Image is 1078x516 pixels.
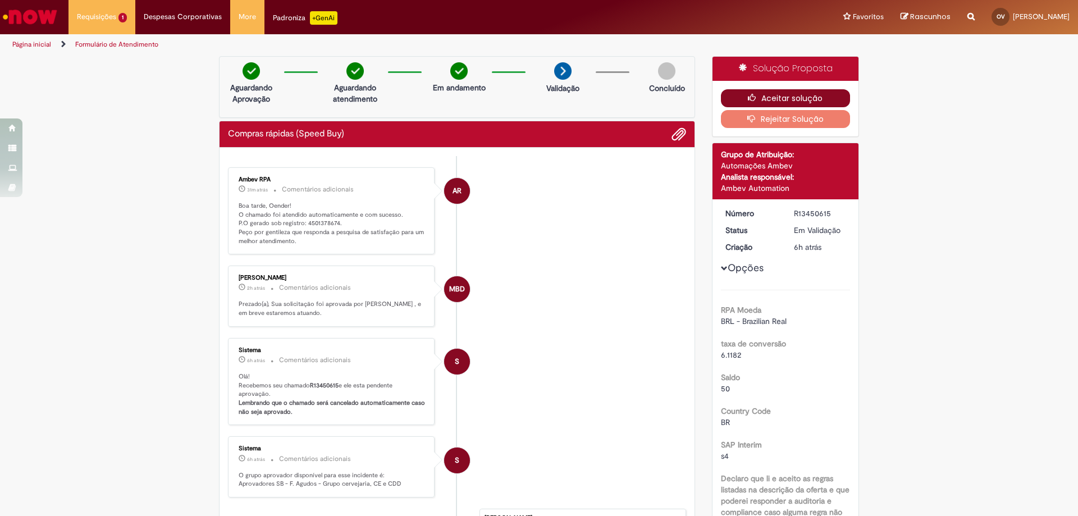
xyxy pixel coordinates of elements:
div: Sistema [239,347,426,354]
dt: Número [717,208,786,219]
p: Olá! Recebemos seu chamado e ele esta pendente aprovação. [239,372,426,417]
img: check-circle-green.png [243,62,260,80]
img: ServiceNow [1,6,59,28]
small: Comentários adicionais [279,283,351,293]
p: Boa tarde, Oender! O chamado foi atendido automaticamente e com sucesso. P.O gerado sob registro:... [239,202,426,246]
span: S [455,447,459,474]
span: S [455,348,459,375]
img: img-circle-grey.png [658,62,675,80]
p: Validação [546,83,579,94]
button: Adicionar anexos [672,127,686,141]
div: Mauricio Brum Dos Santos [444,276,470,302]
p: Concluído [649,83,685,94]
span: Despesas Corporativas [144,11,222,22]
time: 27/08/2025 11:24:04 [247,285,265,291]
small: Comentários adicionais [282,185,354,194]
time: 27/08/2025 07:29:31 [247,357,265,364]
p: +GenAi [310,11,337,25]
div: Grupo de Atribuição: [721,149,851,160]
span: 50 [721,383,730,394]
div: Automações Ambev [721,160,851,171]
time: 27/08/2025 07:29:28 [247,456,265,463]
p: Aguardando Aprovação [224,82,278,104]
dt: Criação [717,241,786,253]
b: Lembrando que o chamado será cancelado automaticamente caso não seja aprovado. [239,399,427,416]
div: Ambev RPA [239,176,426,183]
a: Página inicial [12,40,51,49]
div: Solução Proposta [712,57,859,81]
b: RPA Moeda [721,305,761,315]
span: 6h atrás [794,242,821,252]
time: 27/08/2025 12:57:36 [247,186,268,193]
a: Formulário de Atendimento [75,40,158,49]
span: 6h atrás [247,456,265,463]
span: 6.1182 [721,350,741,360]
span: BR [721,417,730,427]
span: 6h atrás [247,357,265,364]
div: Padroniza [273,11,337,25]
span: Favoritos [853,11,884,22]
div: Ambev Automation [721,182,851,194]
ul: Trilhas de página [8,34,710,55]
div: 27/08/2025 07:29:19 [794,241,846,253]
span: OV [997,13,1005,20]
time: 27/08/2025 07:29:19 [794,242,821,252]
div: Analista responsável: [721,171,851,182]
div: Ambev RPA [444,178,470,204]
p: Em andamento [433,82,486,93]
b: Country Code [721,406,771,416]
span: s4 [721,451,729,461]
span: More [239,11,256,22]
img: check-circle-green.png [346,62,364,80]
button: Aceitar solução [721,89,851,107]
span: BRL - Brazilian Real [721,316,787,326]
b: R13450615 [310,381,339,390]
span: Requisições [77,11,116,22]
span: MBD [449,276,465,303]
div: System [444,349,470,375]
div: Em Validação [794,225,846,236]
p: Prezado(a), Sua solicitação foi aprovada por [PERSON_NAME] , e em breve estaremos atuando. [239,300,426,317]
p: Aguardando atendimento [328,82,382,104]
div: R13450615 [794,208,846,219]
span: Rascunhos [910,11,951,22]
span: 1 [118,13,127,22]
img: arrow-next.png [554,62,572,80]
a: Rascunhos [901,12,951,22]
button: Rejeitar Solução [721,110,851,128]
small: Comentários adicionais [279,355,351,365]
span: 31m atrás [247,186,268,193]
dt: Status [717,225,786,236]
img: check-circle-green.png [450,62,468,80]
div: [PERSON_NAME] [239,275,426,281]
p: O grupo aprovador disponível para esse incidente é: Aprovadores SB - F. Agudos - Grupo cervejaria... [239,471,426,488]
span: [PERSON_NAME] [1013,12,1070,21]
b: taxa de conversão [721,339,786,349]
div: System [444,447,470,473]
small: Comentários adicionais [279,454,351,464]
h2: Compras rápidas (Speed Buy) Histórico de tíquete [228,129,344,139]
span: 2h atrás [247,285,265,291]
span: AR [453,177,462,204]
b: SAP Interim [721,440,762,450]
div: Sistema [239,445,426,452]
b: Saldo [721,372,740,382]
